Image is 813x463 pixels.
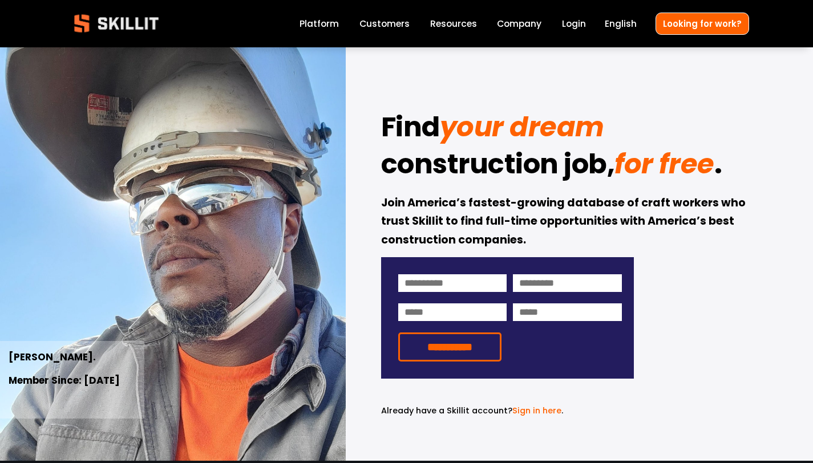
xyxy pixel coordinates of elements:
span: English [605,17,637,30]
a: Login [562,16,586,31]
a: Sign in here [512,405,561,416]
em: for free [614,145,714,183]
a: Platform [300,16,339,31]
div: language picker [605,16,637,31]
a: folder dropdown [430,16,477,31]
strong: Find [381,106,440,153]
strong: Member Since: [DATE] [9,373,120,389]
span: Already have a Skillit account? [381,405,512,416]
a: Customers [359,16,410,31]
img: Skillit [64,6,168,40]
strong: Join America’s fastest-growing database of craft workers who trust Skillit to find full-time oppo... [381,194,748,250]
span: Resources [430,17,477,30]
strong: . [714,143,722,190]
strong: construction job, [381,143,615,190]
strong: [PERSON_NAME]. [9,350,96,366]
em: your dream [440,108,604,146]
p: . [381,404,634,417]
a: Looking for work? [656,13,749,35]
a: Company [497,16,541,31]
